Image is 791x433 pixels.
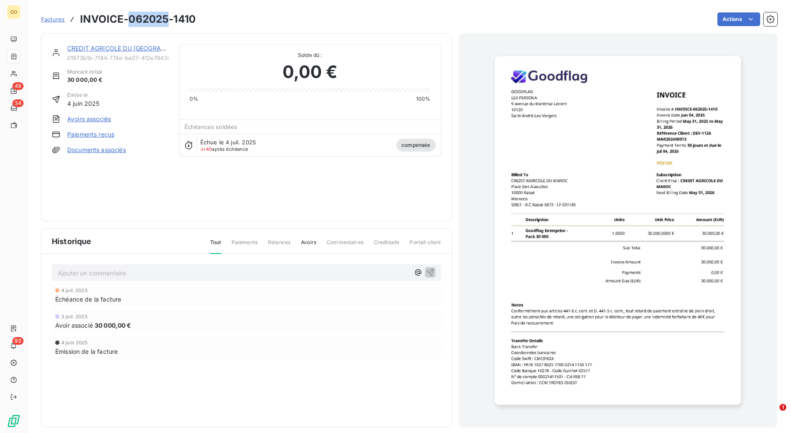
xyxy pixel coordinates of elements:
[67,54,169,61] span: 01973b1b-7184-774e-be07-412e7942d102
[67,76,103,84] span: 30 000,00 €
[7,84,20,98] a: 49
[200,146,212,152] span: J+40
[184,123,238,130] span: Échéances soldées
[200,146,248,152] span: après échéance
[67,45,196,52] a: CREDIT AGRICOLE DU [GEOGRAPHIC_DATA]
[327,239,363,253] span: Commentaires
[52,236,92,247] span: Historique
[396,139,435,152] span: compensée
[67,68,103,76] span: Montant initial
[374,239,400,253] span: Creditsafe
[55,347,118,356] span: Émission de la facture
[232,239,258,253] span: Paiements
[7,5,21,19] div: GO
[61,288,88,293] span: 4 juil. 2025
[762,404,782,424] iframe: Intercom live chat
[12,337,24,345] span: 93
[61,340,88,345] span: 4 juin 2025
[301,239,316,253] span: Avoirs
[55,321,93,330] span: Avoir associé
[200,139,256,146] span: Échue le 4 juil. 2025
[67,130,114,139] a: Paiements reçus
[416,95,431,103] span: 100%
[12,99,24,107] span: 34
[779,404,786,411] span: 1
[7,414,21,428] img: Logo LeanPay
[67,99,100,108] span: 4 juin 2025
[80,12,196,27] h3: INVOICE-062025-1410
[67,115,111,123] a: Avoirs associés
[12,82,24,90] span: 49
[67,91,100,99] span: Émise le
[67,146,126,154] a: Documents associés
[190,51,431,59] span: Solde dû :
[190,95,198,103] span: 0%
[41,16,65,23] span: Factures
[410,239,441,253] span: Portail client
[495,56,741,405] img: invoice_thumbnail
[55,295,121,304] span: Échéance de la facture
[268,239,291,253] span: Relances
[61,314,88,319] span: 3 juil. 2025
[210,239,221,254] span: Tout
[282,59,338,85] span: 0,00 €
[95,321,131,330] span: 30 000,00 €
[41,15,65,24] a: Factures
[717,12,760,26] button: Actions
[7,101,20,115] a: 34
